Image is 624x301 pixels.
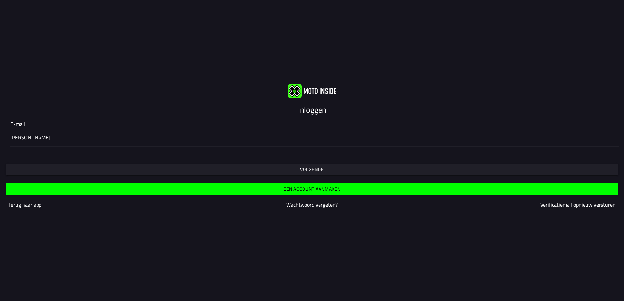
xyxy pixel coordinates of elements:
ion-input: E-mail [10,120,614,146]
a: Terug naar app [8,201,41,208]
a: Verificatiemail opnieuw versturen [540,201,616,208]
ion-text: Inloggen [298,104,326,116]
ion-text: Volgende [300,167,324,172]
input: E-mail [10,134,614,141]
ion-button: Een account aanmaken [6,183,618,195]
a: Wachtwoord vergeten? [286,201,338,208]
